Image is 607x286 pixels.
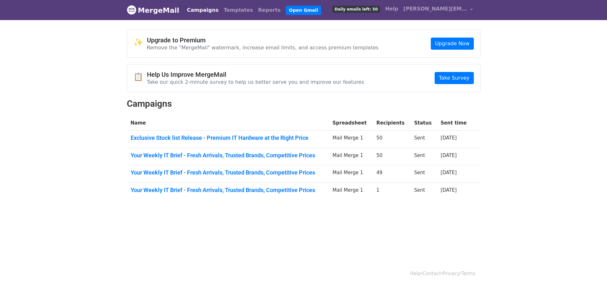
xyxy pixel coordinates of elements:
h4: Help Us Improve MergeMail [147,71,364,78]
a: [PERSON_NAME][EMAIL_ADDRESS][DOMAIN_NAME] [401,3,475,18]
td: Sent [410,165,437,183]
a: [DATE] [441,170,457,175]
th: Sent time [437,116,473,131]
th: Recipients [372,116,410,131]
a: [DATE] [441,187,457,193]
a: Terms [461,271,475,276]
td: Mail Merge 1 [329,182,372,200]
p: Take our quick 2-minute survey to help us better serve you and improve our features [147,79,364,85]
a: Templates [221,4,256,17]
td: 49 [372,165,410,183]
a: Daily emails left: 50 [330,3,382,15]
a: Take Survey [435,72,473,84]
td: 1 [372,182,410,200]
p: Remove the "MergeMail" watermark, increase email limits, and access premium templates [147,44,379,51]
td: Mail Merge 1 [329,131,372,148]
td: 50 [372,131,410,148]
a: Open Gmail [286,6,321,15]
td: Mail Merge 1 [329,148,372,165]
th: Status [410,116,437,131]
a: Your Weekly IT Brief - Fresh Arrivals, Trusted Brands, Competitive Prices [131,187,325,194]
a: Contact [423,271,441,276]
a: Upgrade Now [431,38,473,50]
span: 📋 [134,72,147,82]
th: Spreadsheet [329,116,372,131]
a: [DATE] [441,135,457,141]
td: 50 [372,148,410,165]
h2: Campaigns [127,98,481,109]
a: Privacy [443,271,460,276]
a: Help [383,3,401,15]
td: Sent [410,182,437,200]
a: Exclusive Stock list Release - Premium IT Hardware at the Right Price [131,134,325,141]
td: Mail Merge 1 [329,165,372,183]
span: [PERSON_NAME][EMAIL_ADDRESS][DOMAIN_NAME] [403,5,467,13]
span: Daily emails left: 50 [332,6,380,13]
img: MergeMail logo [127,5,136,15]
td: Sent [410,131,437,148]
a: Your Weekly IT Brief - Fresh Arrivals, Trusted Brands, Competitive Prices [131,169,325,176]
th: Name [127,116,329,131]
a: [DATE] [441,153,457,158]
a: MergeMail [127,4,179,17]
a: Campaigns [184,4,221,17]
td: Sent [410,148,437,165]
a: Reports [256,4,283,17]
a: Help [410,271,421,276]
span: ✨ [134,38,147,47]
h4: Upgrade to Premium [147,36,379,44]
a: Your Weekly IT Brief - Fresh Arrivals, Trusted Brands, Competitive Prices [131,152,325,159]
